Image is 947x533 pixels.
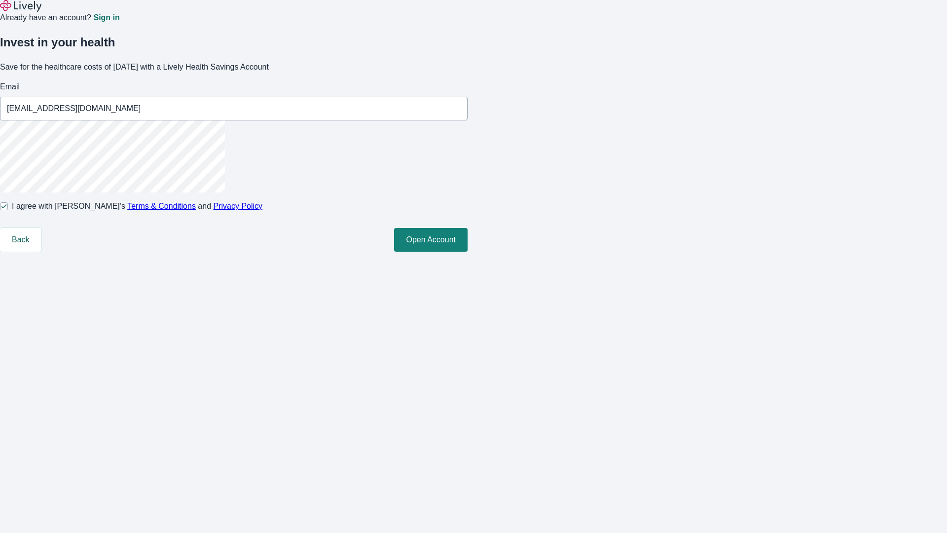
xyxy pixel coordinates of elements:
[127,202,196,210] a: Terms & Conditions
[394,228,468,252] button: Open Account
[93,14,119,22] a: Sign in
[214,202,263,210] a: Privacy Policy
[12,200,262,212] span: I agree with [PERSON_NAME]’s and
